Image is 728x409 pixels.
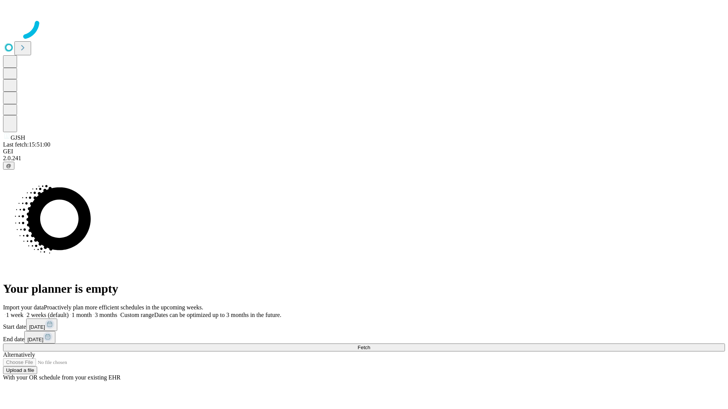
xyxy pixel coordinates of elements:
[120,312,154,318] span: Custom range
[3,318,725,331] div: Start date
[95,312,117,318] span: 3 months
[3,366,37,374] button: Upload a file
[26,318,57,331] button: [DATE]
[154,312,281,318] span: Dates can be optimized up to 3 months in the future.
[6,163,11,169] span: @
[3,162,14,170] button: @
[24,331,55,343] button: [DATE]
[6,312,24,318] span: 1 week
[3,148,725,155] div: GEI
[27,312,69,318] span: 2 weeks (default)
[3,141,50,148] span: Last fetch: 15:51:00
[358,345,370,350] span: Fetch
[3,304,44,311] span: Import your data
[29,324,45,330] span: [DATE]
[3,331,725,343] div: End date
[3,343,725,351] button: Fetch
[3,374,121,381] span: With your OR schedule from your existing EHR
[11,134,25,141] span: GJSH
[44,304,203,311] span: Proactively plan more efficient schedules in the upcoming weeks.
[72,312,92,318] span: 1 month
[3,155,725,162] div: 2.0.241
[3,282,725,296] h1: Your planner is empty
[27,337,43,342] span: [DATE]
[3,351,35,358] span: Alternatively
